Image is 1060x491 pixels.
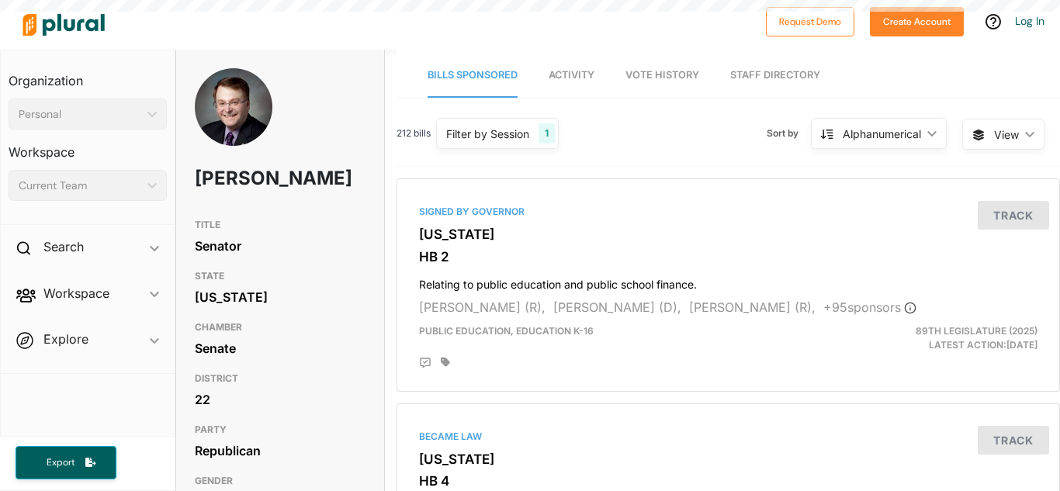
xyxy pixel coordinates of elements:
span: Export [36,456,85,469]
a: Activity [549,54,594,98]
button: Request Demo [766,7,854,36]
span: 212 bills [397,126,431,140]
div: Republican [195,439,365,462]
div: Alphanumerical [843,126,921,142]
span: View [994,126,1019,143]
h3: CHAMBER [195,318,365,337]
span: Public Education, Education K-16 [419,325,594,337]
span: + 95 sponsor s [823,299,916,315]
a: Vote History [625,54,699,98]
div: 22 [195,388,365,411]
div: Senator [195,234,365,258]
div: Add Position Statement [419,357,431,369]
a: Bills Sponsored [428,54,518,98]
div: Became Law [419,430,1037,444]
h3: GENDER [195,472,365,490]
span: [PERSON_NAME] (R), [689,299,816,315]
h2: Search [43,238,84,255]
button: Track [978,201,1049,230]
h3: TITLE [195,216,365,234]
h3: PARTY [195,420,365,439]
span: [PERSON_NAME] (D), [553,299,681,315]
span: Vote History [625,69,699,81]
a: Staff Directory [730,54,820,98]
span: Sort by [767,126,811,140]
h3: Organization [9,58,167,92]
div: Signed by Governor [419,205,1037,219]
a: Request Demo [766,12,854,29]
a: Create Account [870,12,964,29]
h3: HB 2 [419,249,1037,265]
span: 89th Legislature (2025) [916,325,1037,337]
div: Filter by Session [446,126,529,142]
button: Track [978,426,1049,455]
h3: [US_STATE] [419,451,1037,467]
div: Add tags [441,357,450,368]
h4: Relating to public education and public school finance. [419,271,1037,292]
h3: HB 4 [419,473,1037,489]
div: 1 [539,123,555,143]
button: Export [16,446,116,479]
span: Activity [549,69,594,81]
a: Log In [1015,14,1044,28]
div: Personal [19,106,141,123]
h3: DISTRICT [195,369,365,388]
div: Latest Action: [DATE] [835,324,1049,352]
h1: [PERSON_NAME] [195,155,297,202]
button: Create Account [870,7,964,36]
img: Headshot of Brian Birdwell [195,68,272,171]
div: Current Team [19,178,141,194]
span: Bills Sponsored [428,69,518,81]
div: [US_STATE] [195,285,365,309]
h3: STATE [195,267,365,285]
span: [PERSON_NAME] (R), [419,299,546,315]
div: Senate [195,337,365,360]
h3: [US_STATE] [419,226,1037,242]
h3: Workspace [9,130,167,164]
